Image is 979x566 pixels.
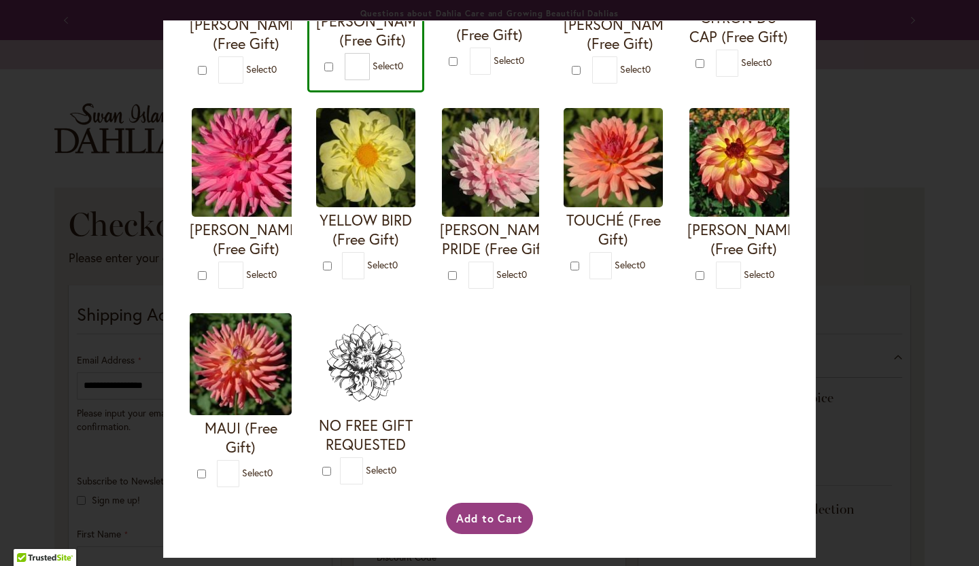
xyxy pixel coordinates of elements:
span: Select [494,53,524,66]
h4: [PERSON_NAME] (Free Gift) [564,15,676,53]
span: Select [246,63,277,75]
img: YELLOW BIRD (Free Gift) [316,108,415,207]
h4: NO FREE GIFT REQUESTED [316,416,415,454]
h4: CRAZY LEGS (Free Gift) [440,6,539,44]
span: Select [744,268,774,281]
span: Select [620,63,651,75]
span: 0 [769,268,774,281]
span: 0 [519,53,524,66]
span: 0 [271,63,277,75]
span: 0 [645,63,651,75]
h4: TOUCHÉ (Free Gift) [564,211,663,249]
span: 0 [766,56,772,69]
h4: [PERSON_NAME] PRIDE (Free Gift) [440,220,553,258]
h4: YELLOW BIRD (Free Gift) [316,211,415,249]
img: MAUI (Free Gift) [190,313,292,415]
h4: [PERSON_NAME] (Free Gift) [687,220,800,258]
span: Select [367,258,398,271]
span: 0 [521,268,527,281]
button: Add to Cart [446,503,534,534]
span: Select [242,466,273,479]
img: TOUCHÉ (Free Gift) [564,108,663,207]
img: MAI TAI (Free Gift) [689,108,798,217]
span: Select [496,268,527,281]
iframe: Launch Accessibility Center [10,518,48,556]
img: HERBERT SMITH (Free Gift) [192,108,300,217]
h4: [PERSON_NAME] (Free Gift) [190,220,303,258]
span: Select [246,268,277,281]
span: Select [741,56,772,69]
h4: MAUI (Free Gift) [190,419,292,457]
span: Select [373,59,403,72]
span: Select [366,463,396,476]
span: 0 [271,268,277,281]
h4: CITRON DU CAP (Free Gift) [687,8,789,46]
span: Select [615,258,645,271]
img: CHILSON'S PRIDE (Free Gift) [442,108,551,217]
span: 0 [392,258,398,271]
span: 0 [398,59,403,72]
span: 0 [391,463,396,476]
span: 0 [640,258,645,271]
h4: [PERSON_NAME] (Free Gift) [316,12,429,50]
h4: [PERSON_NAME] (Free Gift) [190,15,303,53]
img: NO FREE GIFT REQUESTED [316,313,415,412]
span: 0 [267,466,273,479]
